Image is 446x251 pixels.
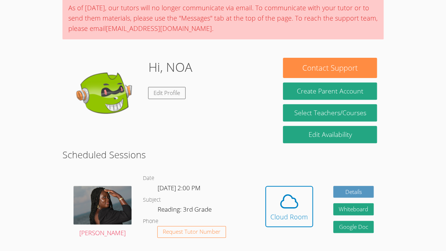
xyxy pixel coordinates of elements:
dt: Date [143,174,154,183]
dt: Subject [143,195,161,205]
span: Request Tutor Number [163,229,220,234]
button: Contact Support [283,58,377,78]
a: Google Doc [333,221,374,233]
a: [PERSON_NAME] [73,186,132,238]
h2: Scheduled Sessions [62,148,384,162]
button: Request Tutor Number [157,226,226,238]
button: Cloud Room [265,186,313,227]
div: Cloud Room [270,212,308,222]
button: Create Parent Account [283,82,377,100]
dt: Phone [143,217,158,226]
img: default.png [69,58,142,131]
a: Edit Availability [283,126,377,143]
a: Select Teachers/Courses [283,104,377,121]
img: avatar.png [73,186,132,225]
h1: Hi, NOA [148,58,192,77]
a: Edit Profile [148,87,186,99]
span: [DATE] 2:00 PM [157,184,200,192]
button: Whiteboard [333,203,374,215]
a: Details [333,186,374,198]
dd: Reading: 3rd Grade [157,204,213,217]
